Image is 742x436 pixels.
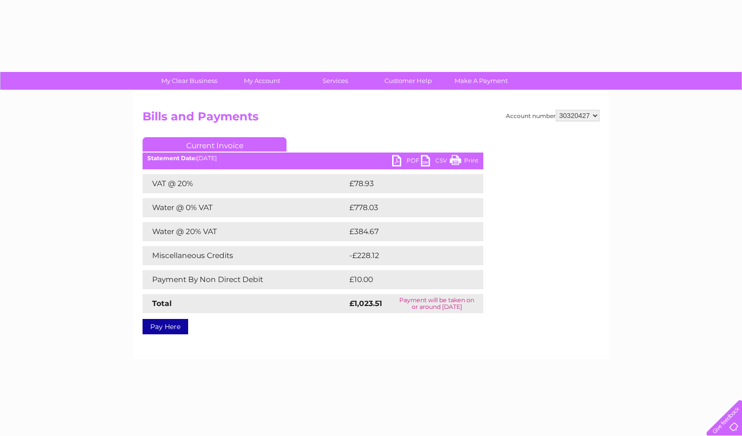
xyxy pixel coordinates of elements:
a: Services [296,72,375,90]
td: £78.93 [347,174,464,193]
a: PDF [392,155,421,169]
td: -£228.12 [347,246,467,265]
a: Current Invoice [143,137,287,152]
td: Miscellaneous Credits [143,246,347,265]
td: VAT @ 20% [143,174,347,193]
td: Payment will be taken on or around [DATE] [391,294,483,313]
td: Payment By Non Direct Debit [143,270,347,289]
a: My Clear Business [150,72,229,90]
a: Print [450,155,479,169]
a: CSV [421,155,450,169]
a: My Account [223,72,302,90]
div: Account number [506,110,599,121]
a: Customer Help [369,72,448,90]
a: Pay Here [143,319,188,334]
td: Water @ 0% VAT [143,198,347,217]
strong: £1,023.51 [349,299,382,308]
td: £778.03 [347,198,467,217]
td: Water @ 20% VAT [143,222,347,241]
h2: Bills and Payments [143,110,599,128]
a: Make A Payment [442,72,521,90]
b: Statement Date: [147,154,197,162]
td: £384.67 [347,222,467,241]
td: £10.00 [347,270,464,289]
strong: Total [152,299,172,308]
div: [DATE] [143,155,483,162]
